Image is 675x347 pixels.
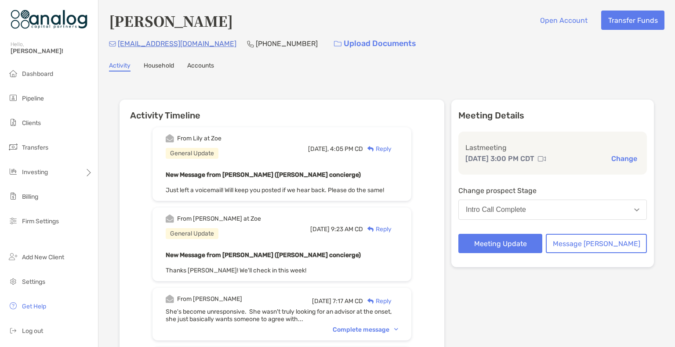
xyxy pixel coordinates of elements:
span: Investing [22,168,48,176]
p: Meeting Details [458,110,647,121]
span: Clients [22,119,41,127]
span: Firm Settings [22,218,59,225]
p: [PHONE_NUMBER] [256,38,318,49]
div: Reply [363,144,392,154]
div: General Update [166,228,218,239]
p: Change prospect Stage [458,185,647,196]
img: Chevron icon [394,328,398,331]
img: get-help icon [8,300,18,311]
div: From [PERSON_NAME] [177,295,242,303]
img: Event icon [166,134,174,143]
img: communication type [538,155,546,162]
p: [EMAIL_ADDRESS][DOMAIN_NAME] [118,38,236,49]
img: Phone Icon [247,40,254,47]
img: billing icon [8,191,18,201]
div: From [PERSON_NAME] at Zoe [177,215,261,222]
b: New Message from [PERSON_NAME] ([PERSON_NAME] concierge) [166,171,361,179]
div: Intro Call Complete [466,206,526,214]
a: Household [144,62,174,72]
img: Event icon [166,295,174,303]
h4: [PERSON_NAME] [109,11,233,31]
div: She's become unresponsive. She wasn't truly looking for an advisor at the onset, she just basical... [166,308,398,323]
img: firm-settings icon [8,215,18,226]
div: From Lily at Zoe [177,135,221,142]
div: General Update [166,148,218,159]
span: [DATE] [310,225,330,233]
span: 9:23 AM CD [331,225,363,233]
span: Add New Client [22,254,64,261]
a: Accounts [187,62,214,72]
span: [DATE] [312,297,331,305]
img: add_new_client icon [8,251,18,262]
img: dashboard icon [8,68,18,79]
img: Email Icon [109,41,116,47]
span: Pipeline [22,95,44,102]
button: Intro Call Complete [458,200,647,220]
span: Log out [22,327,43,335]
span: Just left a voicemail! Will keep you posted if we hear back. Please do the same! [166,186,384,194]
span: Dashboard [22,70,53,78]
div: Reply [363,225,392,234]
span: [PERSON_NAME]! [11,47,93,55]
div: Complete message [333,326,398,333]
img: Zoe Logo [11,4,87,35]
b: New Message from [PERSON_NAME] ([PERSON_NAME] concierge) [166,251,361,259]
div: Reply [363,297,392,306]
a: Activity [109,62,131,72]
img: logout icon [8,325,18,336]
button: Transfer Funds [601,11,664,30]
img: pipeline icon [8,93,18,103]
p: Last meeting [465,142,640,153]
button: Message [PERSON_NAME] [546,234,647,253]
button: Open Account [533,11,594,30]
img: Reply icon [367,298,374,304]
img: Open dropdown arrow [634,208,639,211]
img: button icon [334,41,341,47]
span: Settings [22,278,45,286]
img: transfers icon [8,142,18,152]
span: 7:17 AM CD [333,297,363,305]
img: Reply icon [367,226,374,232]
img: Event icon [166,215,174,223]
p: [DATE] 3:00 PM CDT [465,153,534,164]
h6: Activity Timeline [120,100,444,121]
img: settings icon [8,276,18,286]
span: Billing [22,193,38,200]
span: Thanks [PERSON_NAME]! We'll check in this week! [166,267,306,274]
img: clients icon [8,117,18,128]
img: Reply icon [367,146,374,152]
span: Get Help [22,303,46,310]
img: investing icon [8,166,18,177]
button: Change [609,154,640,163]
button: Meeting Update [458,234,542,253]
span: [DATE], [308,145,329,153]
a: Upload Documents [328,34,422,53]
span: Transfers [22,144,48,151]
span: 4:05 PM CD [330,145,363,153]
